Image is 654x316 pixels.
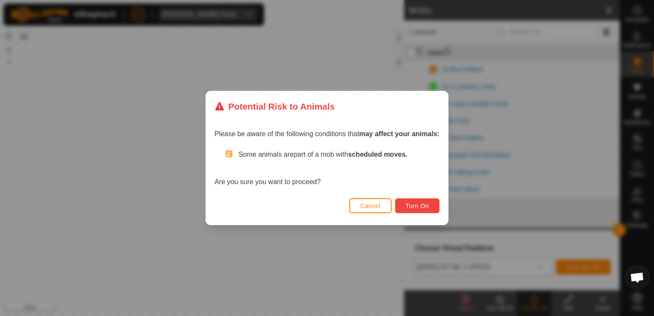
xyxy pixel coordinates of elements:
[214,130,440,137] span: Please be aware of the following conditions that
[294,151,407,158] span: part of a mob with
[348,151,407,158] strong: scheduled moves.
[395,198,440,213] button: Turn On
[624,265,650,290] div: Open chat
[238,149,440,160] p: Some animals are
[214,149,440,187] div: Are you sure you want to proceed?
[214,100,335,113] div: Potential Risk to Animals
[359,130,440,137] strong: may affect your animals:
[349,198,392,213] button: Cancel
[360,203,381,209] span: Cancel
[406,203,429,209] span: Turn On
